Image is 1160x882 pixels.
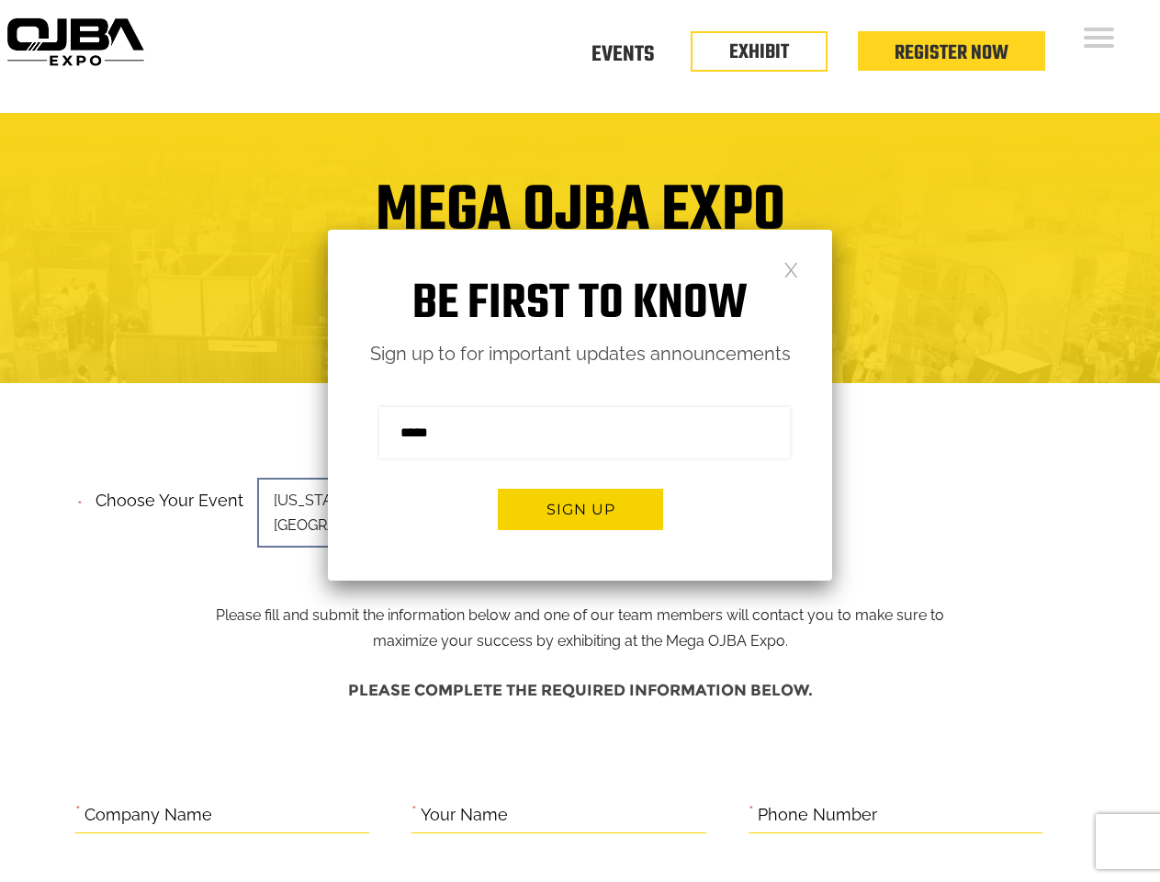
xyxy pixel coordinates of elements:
a: EXHIBIT [729,37,789,68]
h1: Be first to know [328,276,832,334]
p: Please fill and submit the information below and one of our team members will contact you to make... [201,485,959,654]
h1: Mega OJBA Expo [14,186,1146,259]
label: Phone Number [758,801,877,830]
label: Your Name [421,801,508,830]
label: Choose your event [84,475,243,515]
a: Register Now [895,38,1008,69]
span: [US_STATE][GEOGRAPHIC_DATA] [257,478,514,548]
h4: Please complete the required information below. [75,673,1086,708]
button: Sign up [498,489,663,530]
a: Close [783,261,799,277]
p: Sign up to for important updates announcements [328,338,832,370]
h4: Trade Show Exhibit Space Application [14,276,1146,310]
label: Company Name [84,801,212,830]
